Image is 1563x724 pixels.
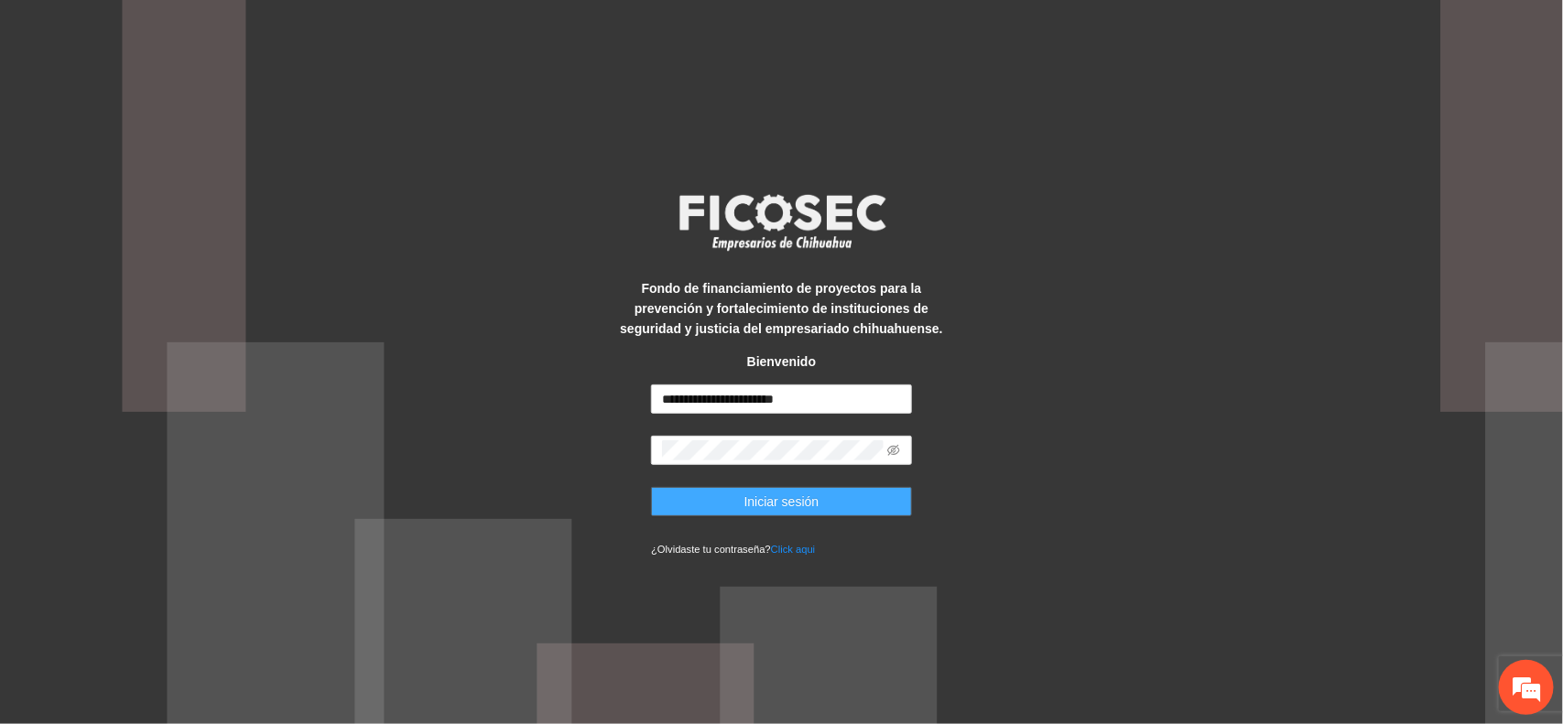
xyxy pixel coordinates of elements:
[651,544,815,555] small: ¿Olvidaste tu contraseña?
[620,281,942,336] strong: Fondo de financiamiento de proyectos para la prevención y fortalecimiento de instituciones de seg...
[747,354,816,369] strong: Bienvenido
[744,492,819,512] span: Iniciar sesión
[771,544,816,555] a: Click aqui
[887,444,900,457] span: eye-invisible
[651,487,912,516] button: Iniciar sesión
[668,189,896,256] img: logo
